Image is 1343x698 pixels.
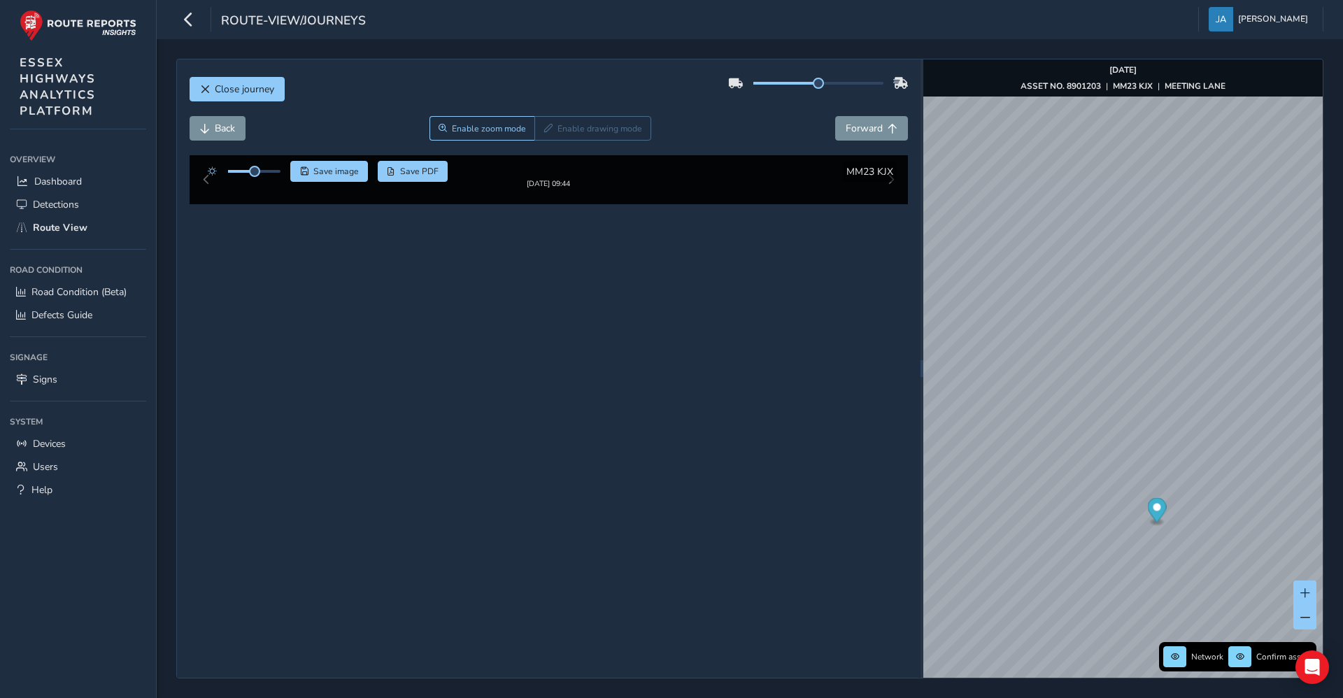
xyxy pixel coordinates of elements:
span: Save PDF [400,166,439,177]
div: [DATE] 09:44 [506,190,591,200]
img: diamond-layout [1209,7,1233,31]
a: Signs [10,368,146,391]
div: Overview [10,149,146,170]
div: System [10,411,146,432]
button: Forward [835,116,908,141]
img: Thumbnail frame [506,176,591,190]
span: Users [33,460,58,473]
strong: MM23 KJX [1113,80,1153,92]
a: Help [10,478,146,501]
a: Route View [10,216,146,239]
strong: ASSET NO. 8901203 [1021,80,1101,92]
a: Users [10,455,146,478]
span: Devices [33,437,66,450]
span: Save image [313,166,359,177]
span: Route View [33,221,87,234]
div: Open Intercom Messenger [1295,650,1329,684]
a: Road Condition (Beta) [10,280,146,304]
span: Close journey [215,83,274,96]
button: Close journey [190,77,285,101]
span: Help [31,483,52,497]
div: | | [1021,80,1225,92]
span: MM23 KJX [846,165,893,178]
span: Network [1191,651,1223,662]
button: Zoom [429,116,535,141]
div: Signage [10,347,146,368]
a: Devices [10,432,146,455]
div: Road Condition [10,259,146,280]
a: Detections [10,193,146,216]
div: Map marker [1147,498,1166,527]
button: Back [190,116,246,141]
span: Road Condition (Beta) [31,285,127,299]
span: [PERSON_NAME] [1238,7,1308,31]
button: [PERSON_NAME] [1209,7,1313,31]
strong: [DATE] [1109,64,1137,76]
img: rr logo [20,10,136,41]
a: Dashboard [10,170,146,193]
button: Save [290,161,368,182]
a: Defects Guide [10,304,146,327]
span: ESSEX HIGHWAYS ANALYTICS PLATFORM [20,55,96,119]
strong: MEETING LANE [1165,80,1225,92]
span: Defects Guide [31,308,92,322]
span: Forward [846,122,883,135]
button: PDF [378,161,448,182]
span: Back [215,122,235,135]
span: Signs [33,373,57,386]
span: Detections [33,198,79,211]
span: Enable zoom mode [452,123,526,134]
span: route-view/journeys [221,12,366,31]
span: Confirm assets [1256,651,1312,662]
span: Dashboard [34,175,82,188]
